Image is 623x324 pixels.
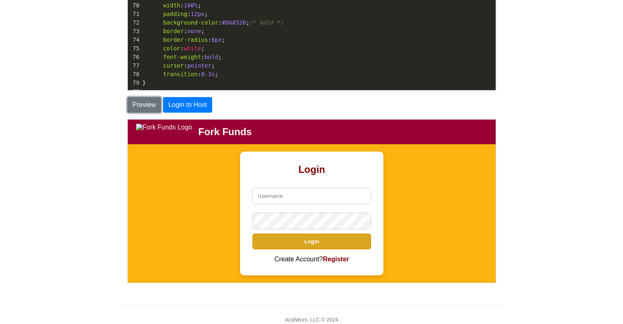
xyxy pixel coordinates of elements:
div: 71 [128,10,141,18]
div: 74 [128,36,141,44]
a: Register [195,136,221,143]
span: /* Gold */ [249,19,284,26]
input: Username [125,68,243,85]
p: Create Account? [125,136,243,143]
span: : ; [143,54,222,60]
span: : ; [143,45,205,52]
span: border [163,28,184,34]
span: 100% [184,2,198,9]
span: cursor [163,62,184,69]
div: 70 [128,1,141,10]
span: : ; [143,2,201,9]
span: padding [163,11,187,17]
span: color [163,45,180,52]
span: : ; [143,71,219,77]
span: } [143,79,146,86]
span: #DAA520 [222,19,246,26]
span: bold [204,54,218,60]
div: 79 [128,79,141,87]
div: 77 [128,61,141,70]
div: 80 [128,87,141,96]
span: : ; [143,19,284,26]
span: none [187,28,201,34]
span: width [163,2,180,9]
button: Login [125,114,243,130]
div: 72 [128,18,141,27]
span: 6px [211,36,222,43]
span: pointer [187,62,211,69]
button: Login to Host [163,97,212,113]
span: : ; [143,62,215,69]
span: background-color [163,19,218,26]
span: border-radius [163,36,208,43]
div: 73 [128,27,141,36]
div: AcidWorx, LLC © 2024 [285,316,338,324]
span: white [184,45,201,52]
span: transition [163,71,197,77]
button: Preview [127,97,161,113]
div: 76 [128,53,141,61]
span: font-weight [163,54,201,60]
span: : ; [143,36,225,43]
span: : ; [143,28,205,34]
span: 0.3s [201,71,215,77]
span: 12px [191,11,205,17]
h1: Fork Funds [70,7,124,18]
img: Fork Funds Logo [8,4,64,20]
h2: Login [125,44,243,56]
span: : ; [143,11,208,17]
div: 75 [128,44,141,53]
div: 78 [128,70,141,79]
